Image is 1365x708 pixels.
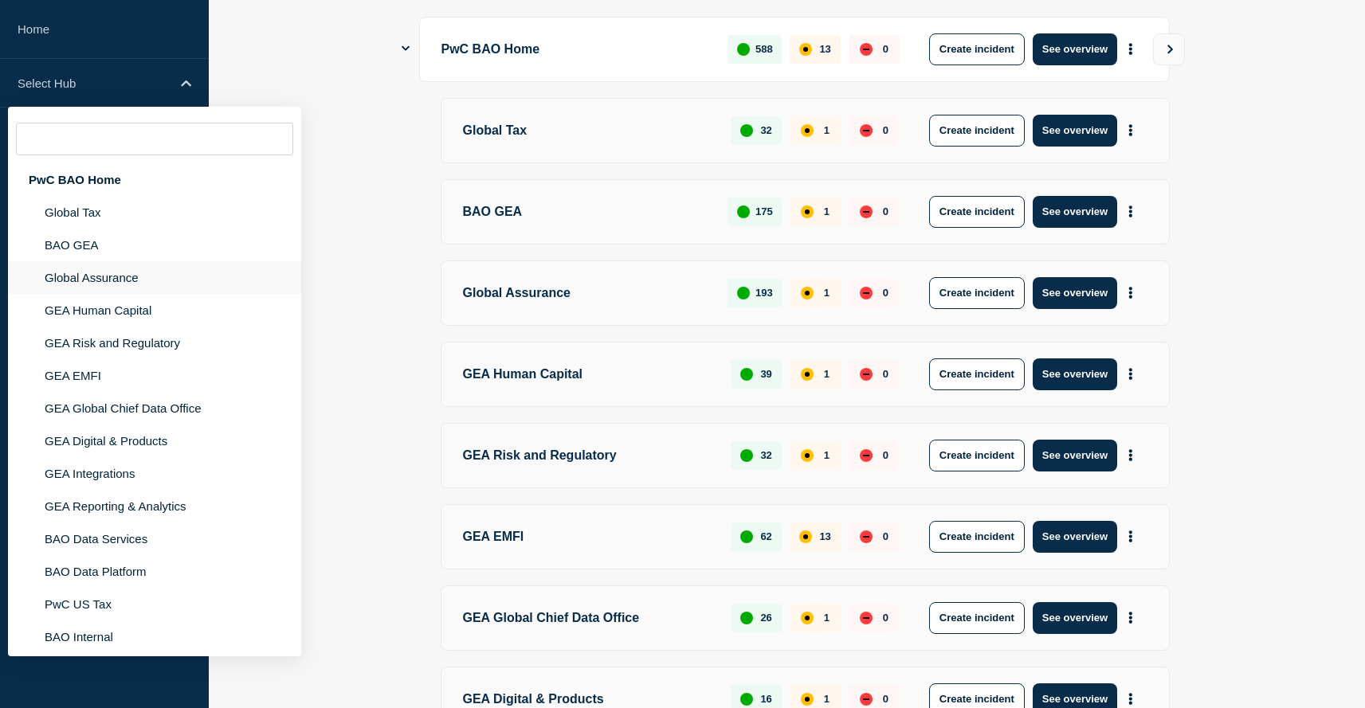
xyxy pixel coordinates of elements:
p: BAO GEA [463,196,710,228]
p: GEA Human Capital [463,358,713,390]
div: up [740,693,753,706]
div: affected [799,43,812,56]
p: 1 [824,612,830,624]
li: GEA Integrations [8,457,301,490]
button: More actions [1120,522,1141,551]
button: Create incident [929,115,1025,147]
div: down [860,530,873,543]
div: down [860,693,873,706]
li: BAO Data Platform [8,555,301,588]
button: Create incident [929,33,1025,65]
div: up [737,205,750,218]
button: More actions [1120,34,1141,64]
p: 62 [760,530,771,542]
p: 175 [755,205,773,217]
li: BAO GEA [8,229,301,261]
div: up [740,530,753,543]
p: 26 [760,612,771,624]
button: More actions [1120,197,1141,226]
button: See overview [1033,33,1117,65]
li: GEA Reporting & Analytics [8,490,301,522]
p: 0 [883,530,888,542]
button: See overview [1033,358,1117,390]
p: 32 [760,124,771,136]
div: affected [801,287,814,299]
li: PwC US Tax [8,588,301,620]
div: down [860,368,873,381]
div: affected [801,368,814,381]
div: up [740,449,753,462]
p: 193 [755,287,773,299]
button: Create incident [929,277,1025,309]
div: down [860,612,873,624]
button: See overview [1033,115,1117,147]
li: GEA Digital & Products [8,424,301,457]
li: GEA Human Capital [8,294,301,327]
div: down [860,287,873,299]
p: 32 [760,449,771,461]
p: 1 [824,693,830,705]
button: Create incident [929,440,1025,471]
div: down [860,124,873,137]
li: BAO Data Services [8,522,301,555]
div: down [860,449,873,462]
button: More actions [1120,440,1141,470]
div: affected [801,693,814,706]
div: PwC BAO Home [8,163,301,196]
button: Show Connected Hubs [402,43,410,55]
div: affected [801,612,814,624]
p: 1 [824,368,830,380]
p: 13 [819,43,830,55]
button: More actions [1120,359,1141,389]
button: View [1153,33,1185,65]
div: affected [801,205,814,218]
p: Select Hub [18,76,171,90]
button: Create incident [929,602,1025,634]
p: GEA Risk and Regulatory [463,440,713,471]
p: 1 [824,287,830,299]
div: up [740,368,753,381]
li: GEA EMFI [8,359,301,392]
p: 0 [883,693,888,705]
p: 0 [883,612,888,624]
button: Create incident [929,358,1025,390]
p: 0 [883,205,888,217]
button: See overview [1033,521,1117,553]
li: Global Tax [8,196,301,229]
li: Global Assurance [8,261,301,294]
div: up [740,612,753,624]
li: BAO Internal [8,620,301,653]
p: 39 [760,368,771,380]
button: See overview [1033,602,1117,634]
p: 0 [883,368,888,380]
p: 0 [883,449,888,461]
p: 0 [883,287,888,299]
p: 13 [819,530,830,542]
p: 1 [824,205,830,217]
p: 1 [824,124,830,136]
div: affected [801,124,814,137]
p: Global Assurance [463,277,710,309]
p: PwC BAO Home [441,33,710,65]
div: up [737,43,750,56]
button: More actions [1120,278,1141,307]
p: GEA Global Chief Data Office [463,602,713,634]
button: Create incident [929,521,1025,553]
li: GEA Risk and Regulatory [8,327,301,359]
div: up [740,124,753,137]
li: GEA Global Chief Data Office [8,392,301,424]
div: affected [801,449,814,462]
p: 1 [824,449,830,461]
p: 588 [755,43,773,55]
button: More actions [1120,115,1141,145]
p: 0 [883,124,888,136]
button: Create incident [929,196,1025,228]
button: See overview [1033,277,1117,309]
p: GEA EMFI [463,521,713,553]
div: down [860,43,873,56]
p: 0 [883,43,888,55]
p: Global Tax [463,115,713,147]
div: affected [799,530,812,543]
button: See overview [1033,440,1117,471]
button: More actions [1120,603,1141,632]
